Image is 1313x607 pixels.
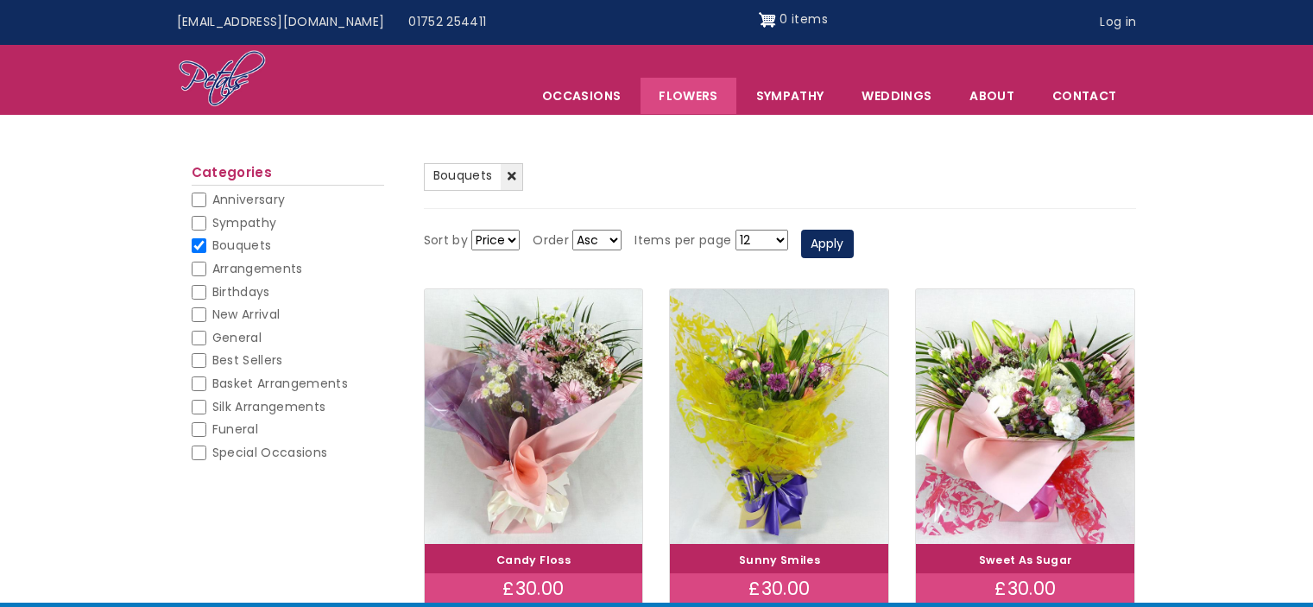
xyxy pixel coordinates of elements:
[212,375,349,392] span: Basket Arrangements
[212,237,272,254] span: Bouquets
[212,420,258,438] span: Funeral
[916,289,1134,544] img: Sweet As Sugar
[634,231,731,251] label: Items per page
[843,78,950,114] span: Weddings
[780,10,827,28] span: 0 items
[192,165,384,186] h2: Categories
[212,306,281,323] span: New Arrival
[759,6,776,34] img: Shopping cart
[739,553,820,567] a: Sunny Smiles
[212,398,326,415] span: Silk Arrangements
[433,167,493,184] span: Bouquets
[496,553,571,567] a: Candy Floss
[212,214,277,231] span: Sympathy
[212,329,262,346] span: General
[738,78,843,114] a: Sympathy
[212,191,286,208] span: Anniversary
[670,289,888,544] img: Sunny Smiles
[212,351,283,369] span: Best Sellers
[396,6,498,39] a: 01752 254411
[425,573,643,604] div: £30.00
[759,6,828,34] a: Shopping cart 0 items
[670,573,888,604] div: £30.00
[212,444,328,461] span: Special Occasions
[212,283,270,300] span: Birthdays
[524,78,639,114] span: Occasions
[801,230,854,259] button: Apply
[1088,6,1148,39] a: Log in
[533,231,569,251] label: Order
[178,49,267,110] img: Home
[165,6,397,39] a: [EMAIL_ADDRESS][DOMAIN_NAME]
[979,553,1073,567] a: Sweet As Sugar
[916,573,1134,604] div: £30.00
[951,78,1032,114] a: About
[212,260,303,277] span: Arrangements
[641,78,735,114] a: Flowers
[1034,78,1134,114] a: Contact
[425,289,643,544] img: Candy Floss
[424,163,524,191] a: Bouquets
[424,231,468,251] label: Sort by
